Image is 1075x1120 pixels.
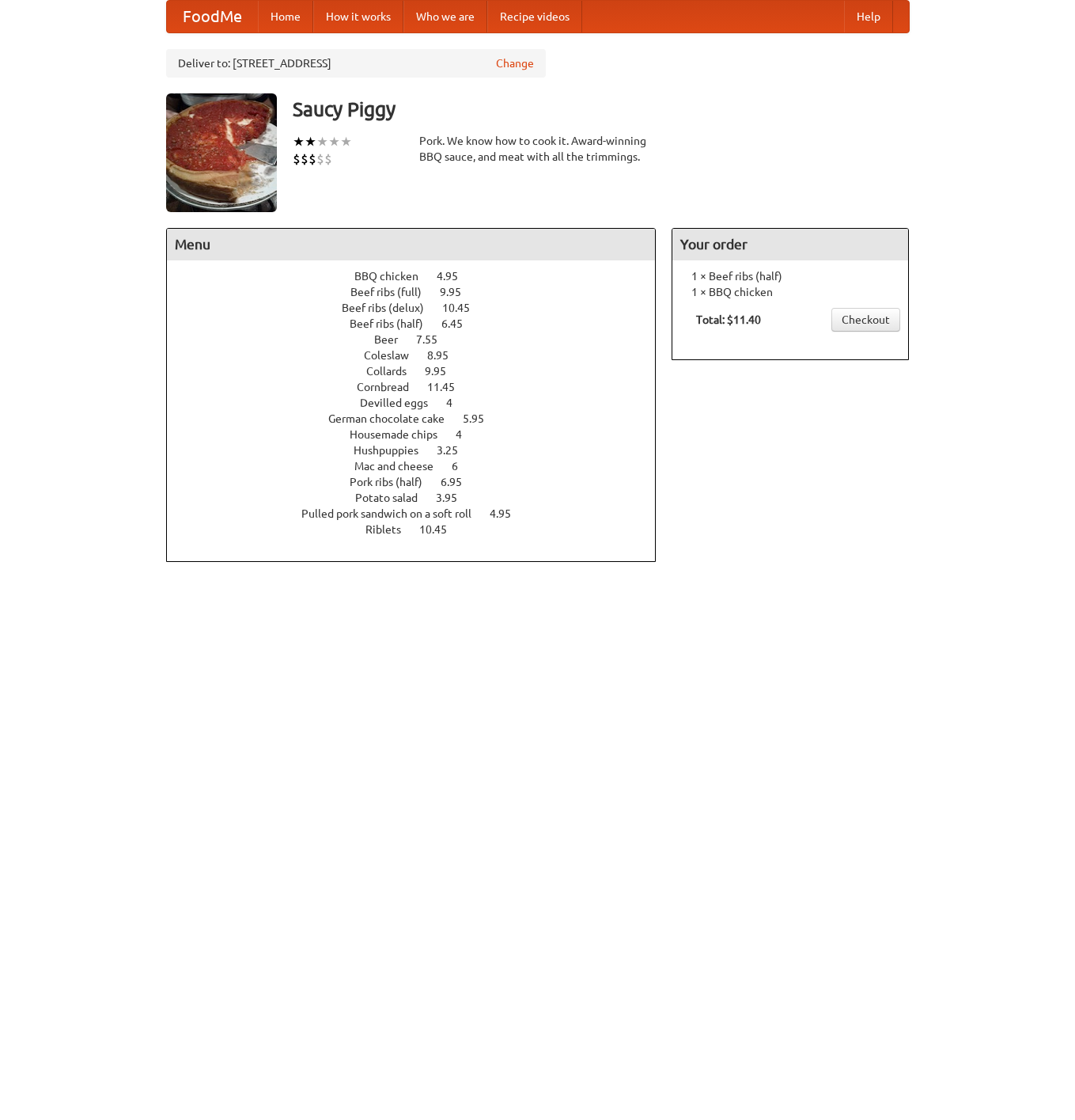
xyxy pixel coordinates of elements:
[357,381,484,393] a: Cornbread 11.45
[419,133,657,165] div: Pork. We know how to cook it. Award-winning BBQ sauce, and meat with all the trimmings.
[844,1,893,32] a: Help
[441,317,479,330] span: 6.45
[496,55,534,71] a: Change
[354,270,487,283] a: BBQ chicken 4.95
[427,349,464,362] span: 8.95
[427,381,471,393] span: 11.45
[416,333,453,346] span: 7.55
[350,286,490,298] a: Beef ribs (full) 9.95
[293,150,301,168] li: $
[167,1,258,32] a: FoodMe
[440,286,477,298] span: 9.95
[419,523,463,536] span: 10.45
[342,302,499,314] a: Beef ribs (delux) 10.45
[437,444,474,457] span: 3.25
[167,229,656,260] h4: Menu
[680,268,900,284] li: 1 × Beef ribs (half)
[328,133,340,150] li: ★
[360,397,444,409] span: Devilled eggs
[301,150,308,168] li: $
[360,397,482,409] a: Devilled eggs 4
[364,349,478,362] a: Coleslaw 8.95
[328,412,460,425] span: German chocolate cake
[328,412,513,425] a: German chocolate cake 5.95
[374,333,414,346] span: Beer
[350,428,491,441] a: Housemade chips 4
[365,523,476,536] a: Riblets 10.45
[293,133,305,150] li: ★
[831,308,900,332] a: Checkout
[436,492,473,504] span: 3.95
[487,1,582,32] a: Recipe videos
[441,476,478,488] span: 6.95
[463,412,500,425] span: 5.95
[342,302,440,314] span: Beef ribs (delux)
[350,286,437,298] span: Beef ribs (full)
[490,507,527,520] span: 4.95
[355,492,433,504] span: Potato salad
[258,1,313,32] a: Home
[305,133,316,150] li: ★
[301,507,487,520] span: Pulled pork sandwich on a soft roll
[293,93,910,125] h3: Saucy Piggy
[324,150,332,168] li: $
[354,444,487,457] a: Hushpuppies 3.25
[316,133,328,150] li: ★
[374,333,467,346] a: Beer 7.55
[350,476,438,488] span: Pork ribs (half)
[313,1,403,32] a: How it works
[452,460,474,473] span: 6
[166,93,277,212] img: angular.jpg
[350,476,491,488] a: Pork ribs (half) 6.95
[680,284,900,300] li: 1 × BBQ chicken
[357,381,425,393] span: Cornbread
[425,365,462,378] span: 9.95
[456,428,478,441] span: 4
[354,444,434,457] span: Hushpuppies
[354,460,449,473] span: Mac and cheese
[308,150,316,168] li: $
[350,317,439,330] span: Beef ribs (half)
[366,365,475,378] a: Collards 9.95
[301,507,540,520] a: Pulled pork sandwich on a soft roll 4.95
[166,49,546,78] div: Deliver to: [STREET_ADDRESS]
[437,270,474,283] span: 4.95
[316,150,324,168] li: $
[442,302,486,314] span: 10.45
[446,397,468,409] span: 4
[355,492,486,504] a: Potato salad 3.95
[366,365,422,378] span: Collards
[340,133,352,150] li: ★
[672,229,908,260] h4: Your order
[364,349,425,362] span: Coleslaw
[350,317,492,330] a: Beef ribs (half) 6.45
[350,428,453,441] span: Housemade chips
[365,523,417,536] span: Riblets
[354,460,487,473] a: Mac and cheese 6
[354,270,434,283] span: BBQ chicken
[403,1,487,32] a: Who we are
[696,313,761,326] b: Total: $11.40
